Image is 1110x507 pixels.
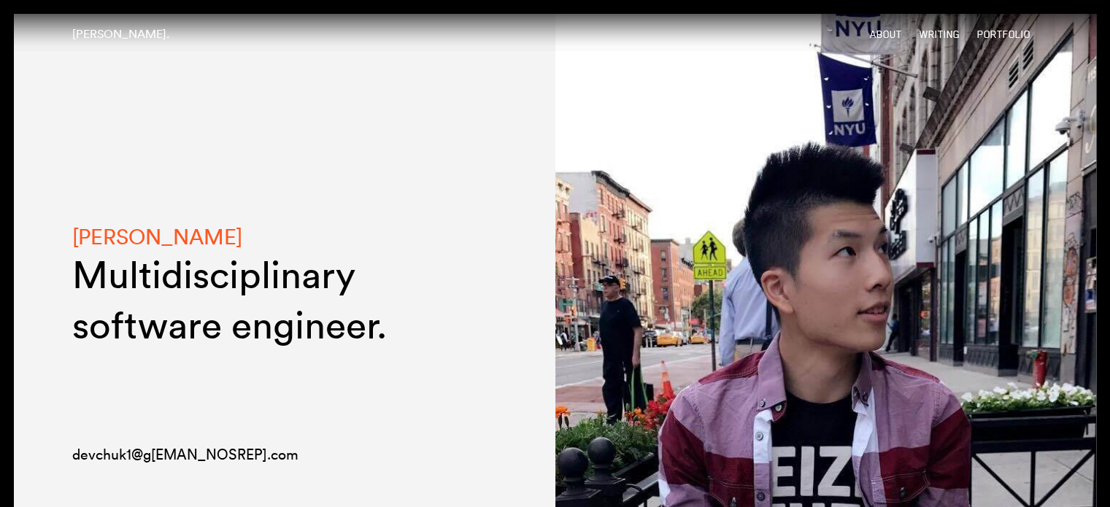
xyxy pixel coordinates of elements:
a: [PERSON_NAME]. [72,26,169,41]
div: moc.[PERSON_NAME] g@1kuhcved [72,448,298,462]
div: Multidisciplinary software engineer. [72,249,506,349]
a: Writing [920,28,960,41]
a: About [870,28,902,41]
a: Portfolio [977,28,1030,41]
div: [PERSON_NAME] [72,225,506,249]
